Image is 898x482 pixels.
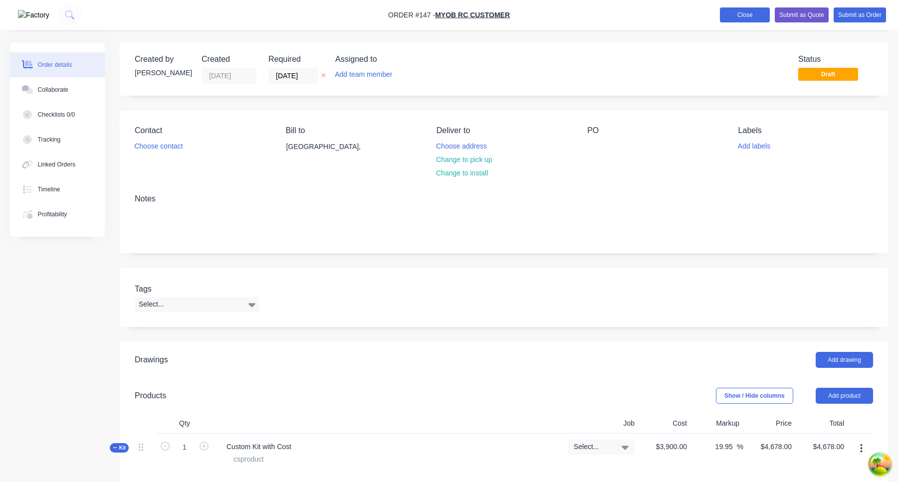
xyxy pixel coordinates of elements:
div: Timeline [38,185,60,194]
div: Cost [639,414,691,434]
div: Tracking [38,135,61,144]
button: Choose contact [129,139,188,153]
div: Price [743,414,796,434]
button: Add drawing [816,352,873,368]
button: Tracking [10,127,105,152]
div: Deliver to [437,126,571,135]
div: Labels [738,126,873,135]
button: Change to install [431,166,493,180]
span: Order #147 - [388,11,435,19]
div: Created by [135,54,190,64]
button: Profitability [10,202,105,227]
button: Close [720,7,770,22]
button: Add team member [335,68,398,81]
button: Add product [816,388,873,404]
div: Kit [110,443,129,453]
button: Show / Hide columns [716,388,793,404]
div: [GEOGRAPHIC_DATA], [277,139,377,171]
div: Notes [135,194,873,203]
div: Required [268,54,323,64]
button: Submit as Order [834,7,886,22]
button: Timeline [10,177,105,202]
button: Add labels [732,139,775,153]
div: Drawings [135,354,168,366]
div: Assigned to [335,54,435,64]
button: Checklists 0/0 [10,102,105,127]
div: [PERSON_NAME] [135,68,190,78]
button: Add team member [330,68,398,81]
span: csproduct [233,454,264,465]
button: Linked Orders [10,152,105,177]
div: Products [135,390,166,402]
button: Submit as Quote [775,7,828,22]
span: % [737,441,743,453]
div: Status [798,54,873,64]
div: Created [202,54,256,64]
span: Draft [798,68,858,80]
div: [GEOGRAPHIC_DATA], [286,140,369,154]
div: Profitability [38,210,67,219]
div: Total [796,414,848,434]
div: Checklists 0/0 [38,110,75,119]
div: Collaborate [38,85,68,94]
button: Choose address [431,139,492,153]
div: Custom Kit with Cost [219,440,299,454]
div: Markup [691,414,743,434]
img: Factory [18,10,49,20]
label: Tags [135,283,259,295]
button: Order details [10,52,105,77]
div: Select... [135,297,259,312]
button: Open Tanstack query devtools [870,454,890,474]
div: Bill to [285,126,420,135]
button: Collaborate [10,77,105,102]
span: Select... [574,442,612,452]
span: Kit [113,444,126,452]
div: Linked Orders [38,160,75,169]
a: MYOB RC Customer [435,11,510,19]
button: Change to pick up [431,153,498,166]
div: Qty [155,414,215,434]
div: Contact [135,126,269,135]
div: Job [564,414,639,434]
div: Order details [38,60,72,69]
span: $3,900.00 [643,442,687,452]
div: PO [587,126,722,135]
